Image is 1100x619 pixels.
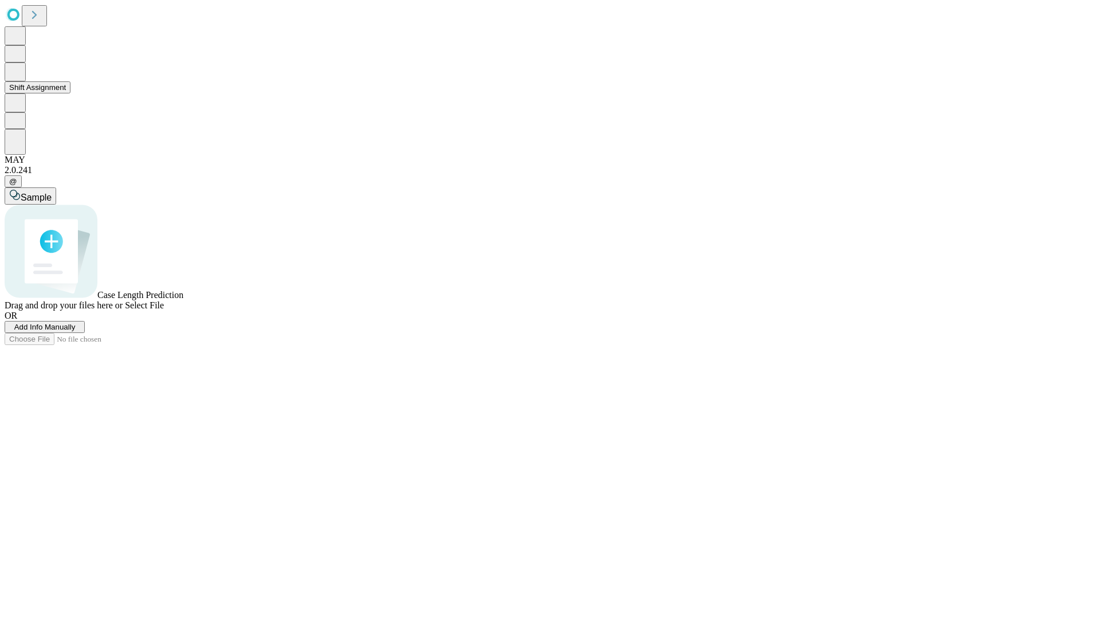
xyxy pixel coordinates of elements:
[5,311,17,320] span: OR
[5,155,1095,165] div: MAY
[5,81,70,93] button: Shift Assignment
[14,323,76,331] span: Add Info Manually
[5,321,85,333] button: Add Info Manually
[5,165,1095,175] div: 2.0.241
[97,290,183,300] span: Case Length Prediction
[5,187,56,205] button: Sample
[21,193,52,202] span: Sample
[5,175,22,187] button: @
[5,300,123,310] span: Drag and drop your files here or
[9,177,17,186] span: @
[125,300,164,310] span: Select File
